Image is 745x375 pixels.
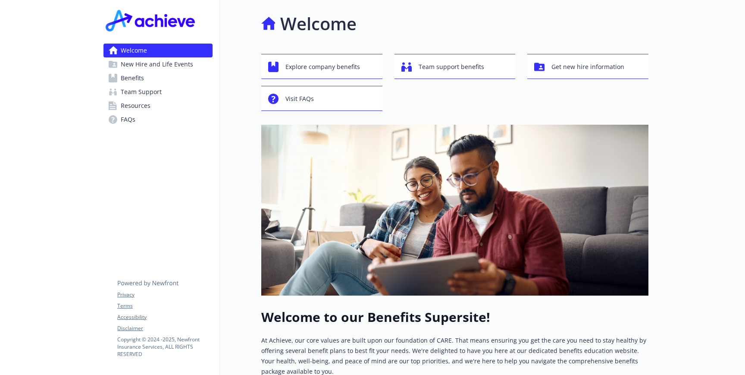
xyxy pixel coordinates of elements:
[117,336,212,358] p: Copyright © 2024 - 2025 , Newfront Insurance Services, ALL RIGHTS RESERVED
[285,91,314,107] span: Visit FAQs
[103,99,213,113] a: Resources
[285,59,360,75] span: Explore company benefits
[261,54,382,79] button: Explore company benefits
[121,57,193,71] span: New Hire and Life Events
[551,59,624,75] span: Get new hire information
[121,44,147,57] span: Welcome
[103,44,213,57] a: Welcome
[261,309,648,325] h1: Welcome to our Benefits Supersite!
[419,59,484,75] span: Team support benefits
[394,54,516,79] button: Team support benefits
[103,85,213,99] a: Team Support
[261,86,382,111] button: Visit FAQs
[121,85,162,99] span: Team Support
[527,54,648,79] button: Get new hire information
[261,125,648,296] img: overview page banner
[117,291,212,299] a: Privacy
[280,11,357,37] h1: Welcome
[121,71,144,85] span: Benefits
[121,99,150,113] span: Resources
[117,325,212,332] a: Disclaimer
[103,57,213,71] a: New Hire and Life Events
[117,313,212,321] a: Accessibility
[117,302,212,310] a: Terms
[121,113,135,126] span: FAQs
[103,113,213,126] a: FAQs
[103,71,213,85] a: Benefits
